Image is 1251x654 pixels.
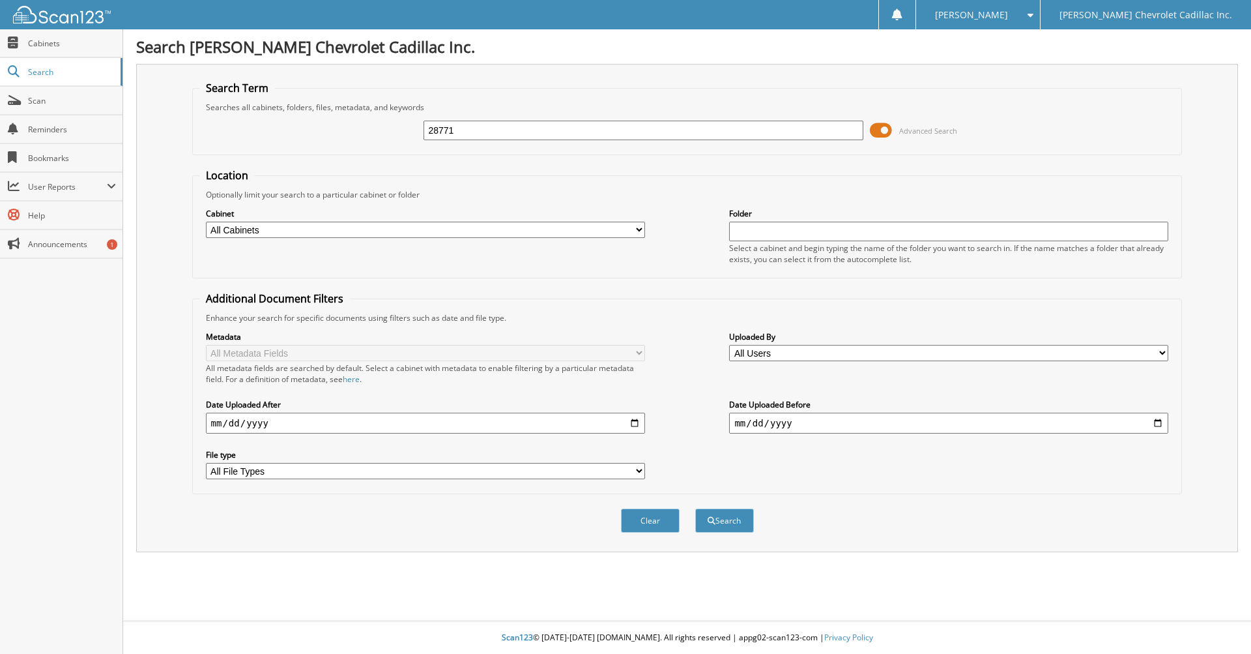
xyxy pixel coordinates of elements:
[199,102,1175,113] div: Searches all cabinets, folders, files, metadata, and keywords
[729,399,1168,410] label: Date Uploaded Before
[206,208,645,219] label: Cabinet
[28,67,114,78] span: Search
[28,181,107,192] span: User Reports
[199,81,275,95] legend: Search Term
[123,622,1251,654] div: © [DATE]-[DATE] [DOMAIN_NAME]. All rights reserved | appg02-scan123-com |
[1059,11,1232,19] span: [PERSON_NAME] Chevrolet Cadillac Inc.
[729,331,1168,342] label: Uploaded By
[206,331,645,342] label: Metadata
[695,509,754,533] button: Search
[28,38,116,49] span: Cabinets
[28,153,116,164] span: Bookmarks
[729,413,1168,434] input: end
[199,168,255,183] legend: Location
[935,11,1008,19] span: [PERSON_NAME]
[199,189,1175,200] div: Optionally limit your search to a particular cabinet or folder
[729,208,1168,219] label: Folder
[199,291,350,306] legend: Additional Document Filters
[206,413,645,434] input: start
[107,239,117,250] div: 1
[28,210,116,221] span: Help
[502,632,533,643] span: Scan123
[199,312,1175,323] div: Enhance your search for specific documents using filters such as date and file type.
[28,239,116,250] span: Announcements
[343,374,360,385] a: here
[28,124,116,135] span: Reminders
[824,632,873,643] a: Privacy Policy
[28,95,116,106] span: Scan
[13,6,111,23] img: scan123-logo-white.svg
[729,243,1168,265] div: Select a cabinet and begin typing the name of the folder you want to search in. If the name match...
[206,449,645,460] label: File type
[206,399,645,410] label: Date Uploaded After
[206,363,645,385] div: All metadata fields are searched by default. Select a cabinet with metadata to enable filtering b...
[621,509,680,533] button: Clear
[899,126,957,136] span: Advanced Search
[136,36,1238,57] h1: Search [PERSON_NAME] Chevrolet Cadillac Inc.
